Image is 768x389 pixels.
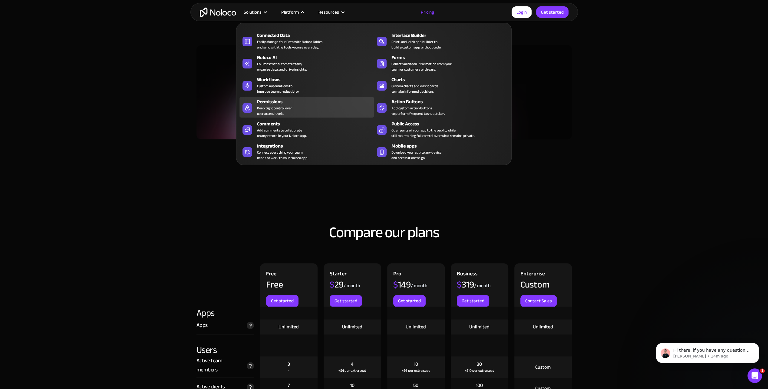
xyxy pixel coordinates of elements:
[338,367,366,374] div: +$4 per extra seat
[536,6,569,18] a: Get started
[266,295,298,307] a: Get started
[457,276,462,293] span: $
[520,295,557,307] a: Contact Sales
[747,368,762,383] iframe: Intercom live chat
[391,98,511,105] div: Action Buttons
[236,14,512,165] nav: Platform
[257,105,292,116] div: Keep tight control over user access levels.
[393,276,398,293] span: $
[330,280,344,289] div: 29
[469,324,489,330] div: Unlimited
[374,141,508,162] a: Mobile appsDownload your app to any deviceand access it on the go.
[257,120,377,128] div: Comments
[257,150,308,161] div: Connect everything your team needs to work to your Noloco app.
[374,31,508,51] a: Interface BuilderPoint-and-click app builder tobuild a custom app without code.
[520,280,550,289] div: Custom
[279,324,299,330] div: Unlimited
[311,8,351,16] div: Resources
[257,32,377,39] div: Connected Data
[239,97,374,118] a: PermissionsKeep tight control overuser access levels.
[239,31,374,51] a: Connected DataEasily Manage Your Data with Noloco Tablesand sync with the tools you use everyday.
[239,141,374,162] a: IntegrationsConnect everything your teamneeds to work to your Noloco app.
[647,330,768,373] iframe: Intercom notifications message
[406,324,426,330] div: Unlimited
[342,324,362,330] div: Unlimited
[465,367,494,374] div: +$10 per extra seat
[374,75,508,95] a: ChartsCustom charts and dashboardsto make informed decisions.
[457,295,489,307] a: Get started
[457,280,474,289] div: 319
[266,269,276,280] div: Free
[257,142,377,150] div: Integrations
[391,128,475,138] div: Open parts of your app to the public, while still maintaining full control over what remains priv...
[477,361,482,367] div: 30
[257,128,307,138] div: Add comments to collaborate on any record in your Noloco app.
[196,356,244,374] div: Active team members
[391,54,511,61] div: Forms
[413,382,418,389] div: 50
[257,61,307,72] div: Columns that automate tasks, organize data, and drive insights.
[393,280,411,289] div: 149
[474,282,491,289] div: / month
[196,321,208,330] div: Apps
[520,269,545,280] div: Enterprise
[393,269,401,280] div: Pro
[374,53,508,73] a: FormsCollect validated information from yourteam or customers with ease.
[391,142,511,150] div: Mobile apps
[413,8,442,16] a: Pricing
[533,324,553,330] div: Unlimited
[391,120,511,128] div: Public Access
[196,79,572,101] div: Scale your operations with secure custom tools that your team will love. Our custom plans are des...
[266,280,283,289] div: Free
[196,334,254,356] div: Users
[330,295,362,307] a: Get started
[344,282,360,289] div: / month
[196,53,572,70] h2: Noloco for Enterprise
[257,76,377,83] div: Workflows
[288,382,290,389] div: 7
[760,368,765,373] span: 1
[257,39,322,50] div: Easily Manage Your Data with Noloco Tables and sync with the tools you use everyday.
[393,295,426,307] a: Get started
[391,105,445,116] div: Add custom action buttons to perform frequent tasks quicker.
[239,53,374,73] a: Noloco AIColumns that automate tasks,organize data, and drive insights.
[476,382,483,389] div: 100
[288,367,289,374] div: -
[535,364,551,371] div: Custom
[351,361,354,367] div: 4
[200,8,236,17] a: home
[257,54,377,61] div: Noloco AI
[391,39,441,50] div: Point-and-click app builder to build a custom app without code.
[281,8,299,16] div: Platform
[257,98,377,105] div: Permissions
[330,276,335,293] span: $
[196,224,572,241] h2: Compare our plans
[391,32,511,39] div: Interface Builder
[457,269,477,280] div: Business
[236,8,274,16] div: Solutions
[318,8,339,16] div: Resources
[288,361,290,367] div: 3
[196,307,254,319] div: Apps
[239,119,374,140] a: CommentsAdd comments to collaborateon any record in your Noloco app.
[244,8,262,16] div: Solutions
[239,75,374,95] a: WorkflowsCustom automations toimprove team productivity.
[257,83,299,94] div: Custom automations to improve team productivity.
[350,382,354,389] div: 10
[512,6,532,18] a: Login
[374,97,508,118] a: Action ButtonsAdd custom action buttonsto perform frequent tasks quicker.
[391,76,511,83] div: Charts
[274,8,311,16] div: Platform
[391,150,441,161] span: Download your app to any device and access it on the go.
[402,367,430,374] div: +$6 per extra seat
[374,119,508,140] a: Public AccessOpen parts of your app to the public, whilestill maintaining full control over what ...
[330,269,347,280] div: Starter
[411,282,427,289] div: / month
[391,83,438,94] div: Custom charts and dashboards to make informed decisions.
[391,61,452,72] div: Collect validated information from your team or customers with ease.
[414,361,418,367] div: 10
